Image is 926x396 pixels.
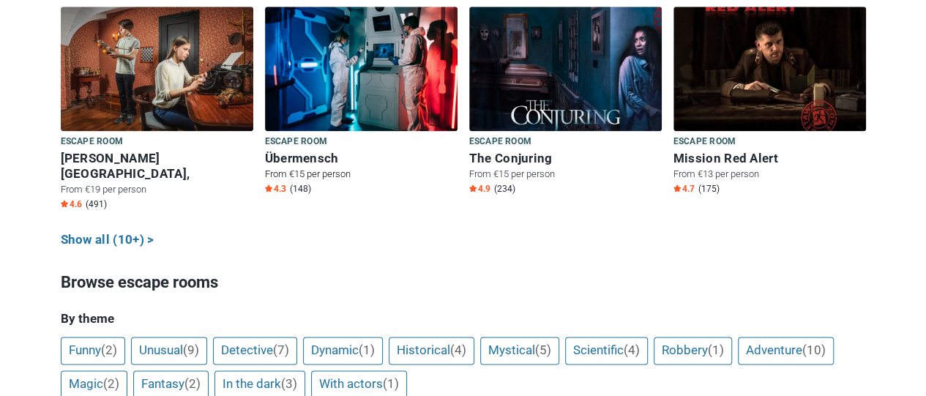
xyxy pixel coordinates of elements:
[673,183,695,195] span: 4.7
[61,134,123,150] span: Escape room
[624,343,640,357] span: (4)
[469,183,490,195] span: 4.9
[359,343,375,357] span: (1)
[673,168,866,181] p: From €13 per person
[265,151,458,166] h6: Übermensch
[708,343,724,357] span: (1)
[61,231,154,250] a: Show all (10+) >
[494,183,515,195] span: (234)
[131,337,207,365] a: Unusual(9)
[265,7,458,131] img: Übermensch
[213,337,297,365] a: Detective(7)
[265,184,272,192] img: Star
[183,343,199,357] span: (9)
[673,134,736,150] span: Escape room
[101,343,117,357] span: (2)
[281,376,297,391] span: (3)
[654,337,732,365] a: Robbery(1)
[265,183,286,195] span: 4.3
[273,343,289,357] span: (7)
[469,7,662,198] a: The Conjuring Escape room The Conjuring From €15 per person Star4.9 (234)
[303,337,383,365] a: Dynamic(1)
[61,198,82,210] span: 4.6
[673,184,681,192] img: Star
[61,151,253,182] h6: [PERSON_NAME][GEOGRAPHIC_DATA], [STREET_ADDRESS]
[290,183,311,195] span: (148)
[469,168,662,181] p: From €15 per person
[673,151,866,166] h6: Mission Red Alert
[61,7,253,131] img: Baker Street, 221 B
[469,134,531,150] span: Escape room
[61,7,253,213] a: Baker Street, 221 B Escape room [PERSON_NAME][GEOGRAPHIC_DATA], [STREET_ADDRESS] From €19 per per...
[265,168,458,181] p: From €15 per person
[698,183,720,195] span: (175)
[389,337,474,365] a: Historical(4)
[469,184,477,192] img: Star
[265,134,327,150] span: Escape room
[61,183,253,196] p: From €19 per person
[469,151,662,166] h6: The Conjuring
[61,200,68,207] img: Star
[61,271,866,294] h3: Browse escape rooms
[61,337,125,365] a: Funny(2)
[673,7,866,131] img: Mission Red Alert
[565,337,648,365] a: Scientific(4)
[535,343,551,357] span: (5)
[469,7,662,131] img: The Conjuring
[480,337,559,365] a: Mystical(5)
[383,376,399,391] span: (1)
[802,343,826,357] span: (10)
[184,376,201,391] span: (2)
[103,376,119,391] span: (2)
[265,7,458,198] a: Übermensch Escape room Übermensch From €15 per person Star4.3 (148)
[738,337,834,365] a: Adventure(10)
[450,343,466,357] span: (4)
[673,7,866,198] a: Mission Red Alert Escape room Mission Red Alert From €13 per person Star4.7 (175)
[61,311,866,326] h5: By theme
[86,198,107,210] span: (491)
